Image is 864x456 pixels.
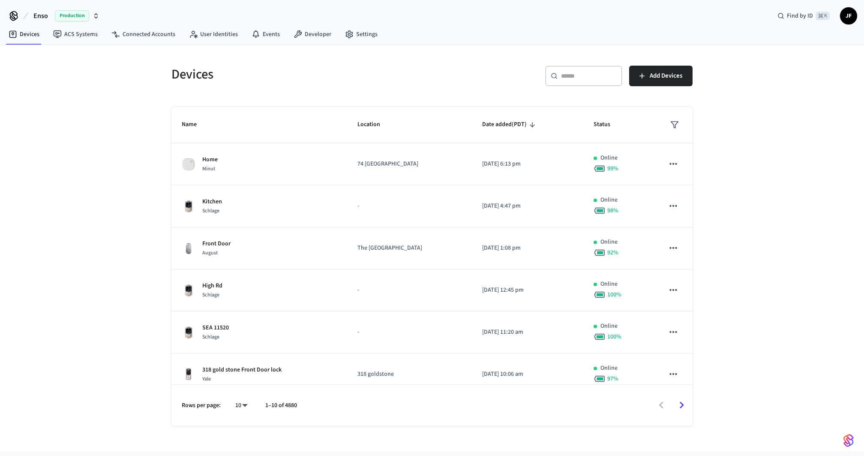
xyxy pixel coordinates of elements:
p: 318 gold stone Front Door lock [202,365,282,374]
a: Devices [2,27,46,42]
p: 74 [GEOGRAPHIC_DATA] [357,160,462,169]
p: [DATE] 6:13 pm [482,160,573,169]
p: Online [600,154,618,163]
button: JF [840,7,857,24]
p: 1–10 of 4880 [265,401,297,410]
img: Minut Sensor [182,157,195,171]
p: [DATE] 11:20 am [482,328,573,337]
a: Developer [287,27,338,42]
a: User Identities [182,27,245,42]
img: Yale Assure Touchscreen Wifi Smart Lock, Satin Nickel, Front [182,368,195,381]
button: Add Devices [629,66,693,86]
p: Online [600,238,618,247]
span: 100 % [607,290,621,299]
button: Go to next page [672,395,692,415]
span: Date added(PDT) [482,118,538,131]
p: Kitchen [202,197,222,206]
span: ⌘ K [816,12,830,20]
span: Find by ID [787,12,813,20]
p: - [357,286,462,295]
span: Production [55,10,89,21]
p: Online [600,322,618,331]
span: Yale [202,375,211,383]
p: The [GEOGRAPHIC_DATA] [357,244,462,253]
a: Events [245,27,287,42]
span: August [202,249,218,257]
p: High Rd [202,281,222,290]
p: - [357,202,462,211]
p: - [357,328,462,337]
span: Enso [33,11,48,21]
span: Add Devices [650,70,682,82]
span: 92 % [607,248,618,257]
span: Schlage [202,207,219,214]
p: Home [202,155,218,164]
span: Location [357,118,391,131]
p: [DATE] 10:06 am [482,370,573,379]
span: Status [594,118,621,131]
h5: Devices [171,66,427,83]
p: [DATE] 4:47 pm [482,202,573,211]
span: 97 % [607,374,618,383]
p: Online [600,196,618,205]
img: Schlage Sense Smart Deadbolt with Camelot Trim, Front [182,326,195,339]
span: 98 % [607,206,618,215]
p: Online [600,280,618,289]
span: 99 % [607,164,618,173]
img: August Wifi Smart Lock 3rd Gen, Silver, Front [182,242,195,255]
p: [DATE] 12:45 pm [482,286,573,295]
p: SEA 11520 [202,323,229,332]
span: 100 % [607,332,621,341]
img: Schlage Sense Smart Deadbolt with Camelot Trim, Front [182,284,195,297]
span: Schlage [202,291,219,299]
div: Find by ID⌘ K [771,8,837,24]
span: JF [841,8,856,24]
p: Online [600,364,618,373]
p: [DATE] 1:08 pm [482,244,573,253]
p: 318 goldstone [357,370,462,379]
a: Connected Accounts [105,27,182,42]
a: Settings [338,27,384,42]
a: ACS Systems [46,27,105,42]
p: Front Door [202,239,231,248]
span: Name [182,118,208,131]
img: SeamLogoGradient.69752ec5.svg [843,434,854,447]
span: Schlage [202,333,219,341]
p: Rows per page: [182,401,221,410]
span: Minut [202,165,215,172]
div: 10 [231,399,252,412]
img: Schlage Sense Smart Deadbolt with Camelot Trim, Front [182,199,195,213]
